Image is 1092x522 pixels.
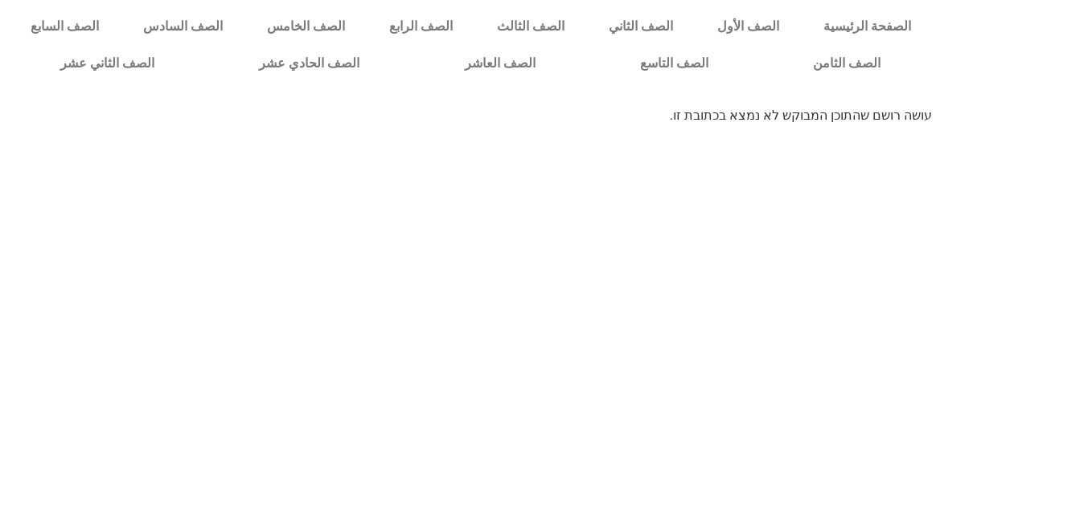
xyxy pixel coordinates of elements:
a: الصف الرابع [367,8,474,45]
a: الصف الثالث [474,8,586,45]
a: الصف الثاني [586,8,695,45]
a: الصف العاشر [413,45,588,82]
a: الصف السابع [8,8,121,45]
a: الصف الثاني عشر [8,45,207,82]
a: الصف السادس [121,8,244,45]
a: الصف الخامس [244,8,367,45]
a: الصف الحادي عشر [207,45,412,82]
a: الصف الأول [695,8,801,45]
a: الصفحة الرئيسية [802,8,934,45]
a: الصف التاسع [588,45,761,82]
p: עושה רושם שהתוכן המבוקש לא נמצא בכתובת זו. [160,106,932,125]
a: الصف الثامن [761,45,933,82]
